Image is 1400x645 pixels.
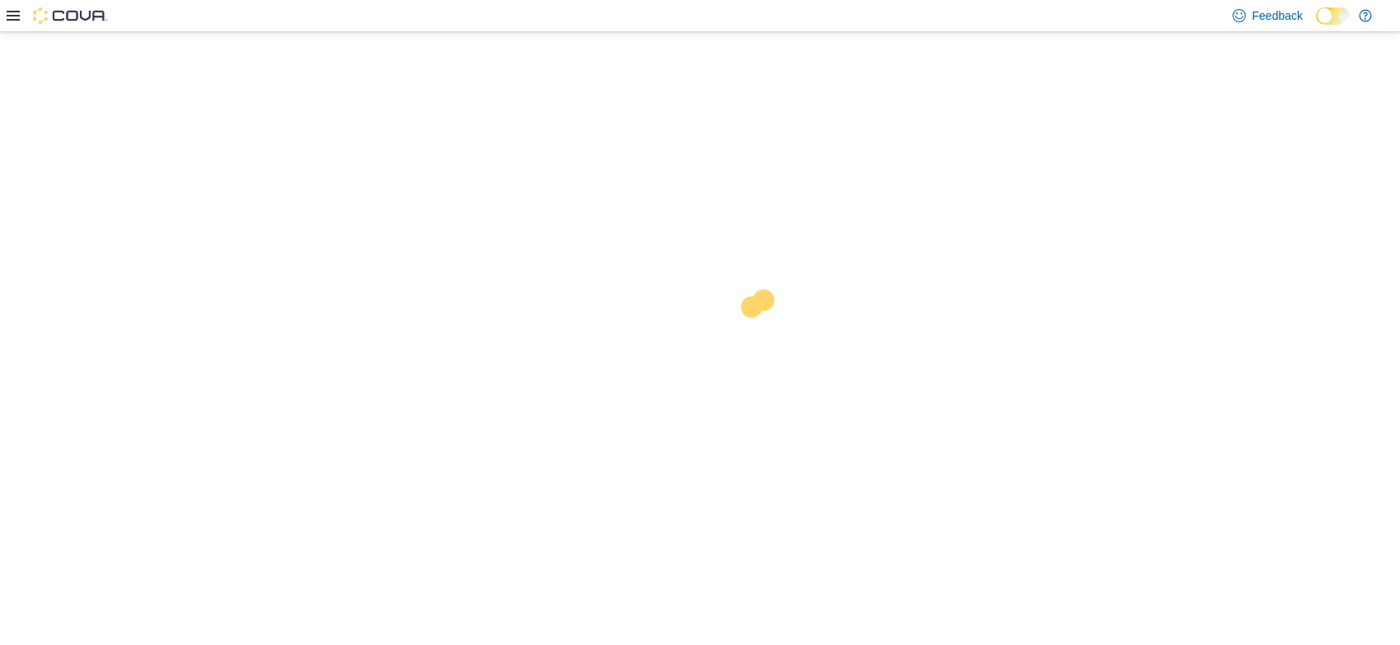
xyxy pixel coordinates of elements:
span: Dark Mode [1316,25,1317,26]
img: Cova [33,7,107,24]
span: Feedback [1252,7,1303,24]
input: Dark Mode [1316,7,1351,25]
img: cova-loader [700,277,824,401]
